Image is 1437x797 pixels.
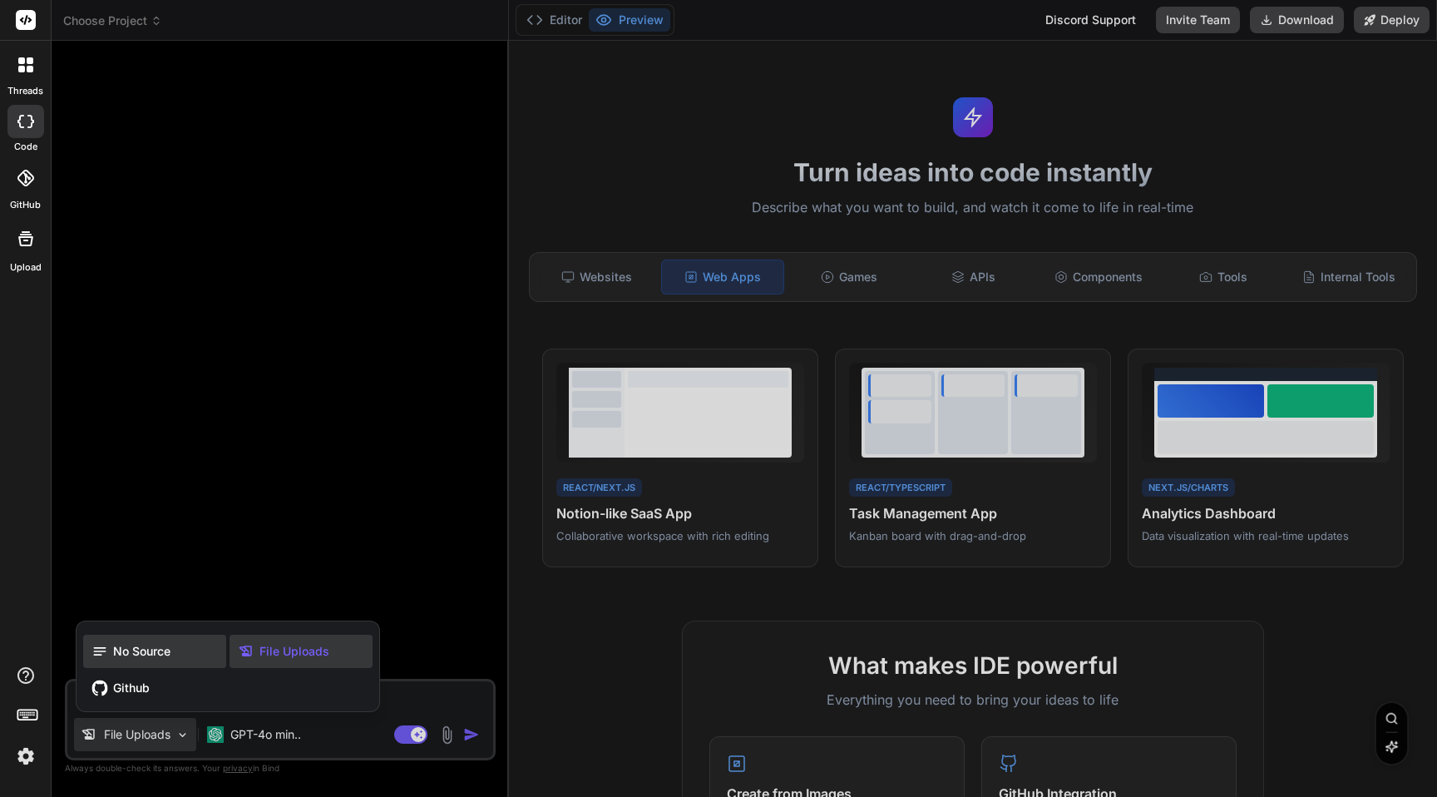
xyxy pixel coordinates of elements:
[10,260,42,275] label: Upload
[113,643,170,660] span: No Source
[10,198,41,212] label: GitHub
[12,742,40,770] img: settings
[113,680,150,696] span: Github
[7,84,43,98] label: threads
[259,643,329,660] span: File Uploads
[14,140,37,154] label: code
